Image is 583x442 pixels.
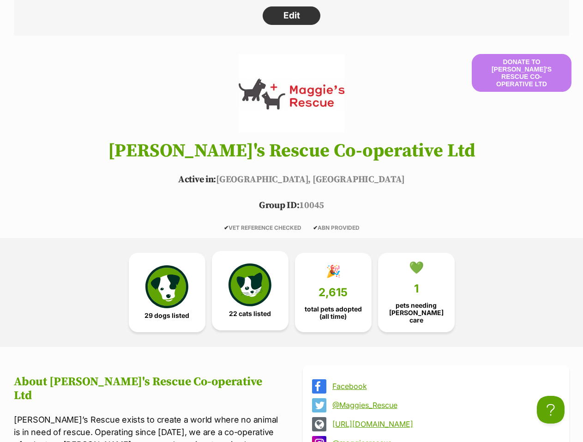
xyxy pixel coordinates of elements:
a: @Maggies_Rescue [332,401,556,409]
span: 1 [414,282,419,295]
span: VET REFERENCE CHECKED [224,224,301,231]
a: 💚 1 pets needing [PERSON_NAME] care [378,253,455,332]
a: Facebook [332,382,556,390]
h2: About [PERSON_NAME]'s Rescue Co-operative Ltd [14,375,280,403]
span: 29 dogs listed [144,312,189,319]
span: 2,615 [319,286,348,299]
span: Active in: [178,174,216,185]
a: [URL][DOMAIN_NAME] [332,420,556,428]
icon: ✔ [313,224,318,231]
a: 🎉 2,615 total pets adopted (all time) [295,253,372,332]
div: 🎉 [326,264,341,278]
button: Donate to [PERSON_NAME]'s Rescue Co-operative Ltd [472,54,571,92]
a: 29 dogs listed [129,253,205,332]
img: cat-icon-068c71abf8fe30c970a85cd354bc8e23425d12f6e8612795f06af48be43a487a.svg [228,263,271,306]
img: petrescue-icon-eee76f85a60ef55c4a1927667547b313a7c0e82042636edf73dce9c88f694885.svg [145,265,188,308]
span: total pets adopted (all time) [303,305,364,320]
span: Group ID: [259,200,299,211]
a: 22 cats listed [212,251,288,330]
span: ABN PROVIDED [313,224,360,231]
img: Maggie's Rescue Co-operative Ltd [239,54,344,132]
span: pets needing [PERSON_NAME] care [386,302,447,324]
a: Edit [263,6,320,25]
div: 💚 [409,261,424,275]
span: 22 cats listed [229,310,271,317]
icon: ✔ [224,224,228,231]
iframe: Help Scout Beacon - Open [537,396,565,424]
